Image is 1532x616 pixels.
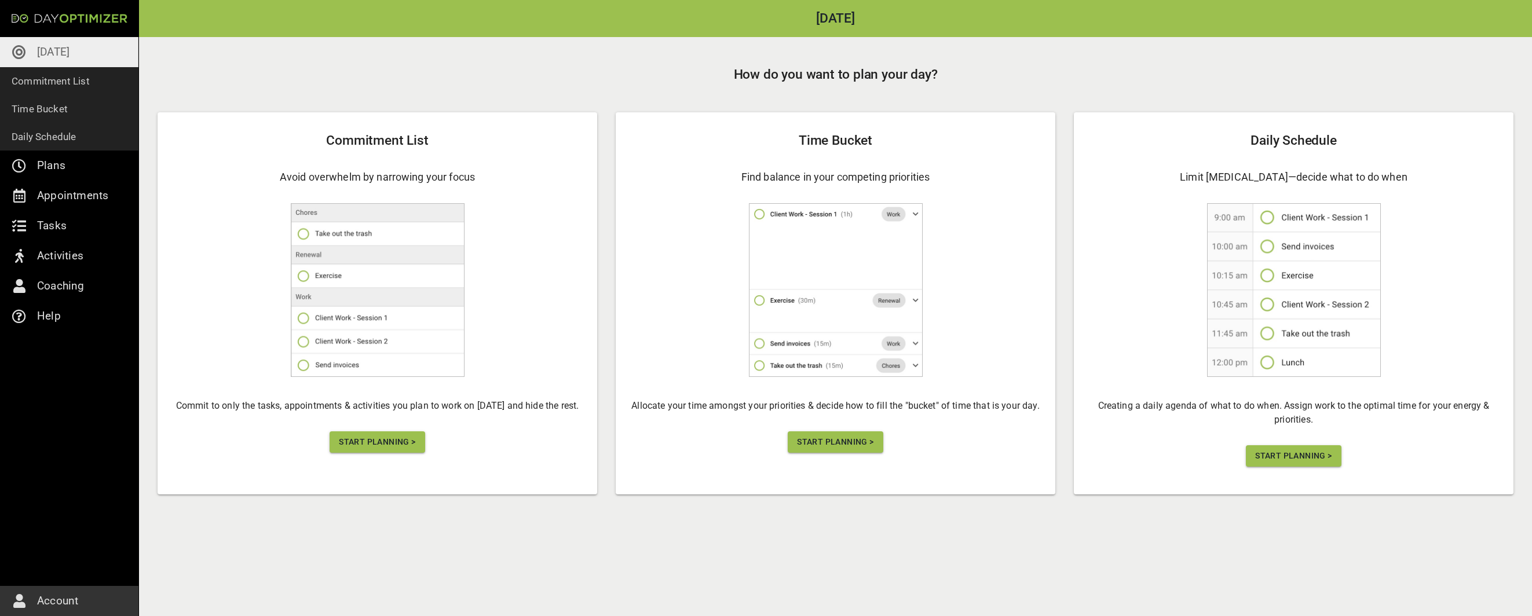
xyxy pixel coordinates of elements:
span: Start Planning > [339,435,415,449]
h4: Limit [MEDICAL_DATA]—decide what to do when [1083,169,1504,185]
h2: Daily Schedule [1083,131,1504,151]
button: Start Planning > [1246,445,1341,467]
span: Start Planning > [1255,449,1332,463]
h2: [DATE] [139,12,1532,25]
p: Help [37,307,61,325]
p: Tasks [37,217,67,235]
span: Start Planning > [797,435,873,449]
h2: Commitment List [167,131,588,151]
p: Commitment List [12,73,90,89]
p: Account [37,592,78,610]
p: Plans [37,156,65,175]
h6: Creating a daily agenda of what to do when. Assign work to the optimal time for your energy & pri... [1083,399,1504,427]
p: [DATE] [37,43,70,61]
p: Activities [37,247,83,265]
h2: Time Bucket [625,131,1046,151]
h6: Commit to only the tasks, appointments & activities you plan to work on [DATE] and hide the rest. [167,399,588,413]
img: Day Optimizer [12,14,127,23]
p: Appointments [37,186,108,205]
p: Daily Schedule [12,129,76,145]
p: Time Bucket [12,101,68,117]
p: Coaching [37,277,85,295]
button: Start Planning > [330,431,425,453]
h4: Avoid overwhelm by narrowing your focus [167,169,588,185]
h2: How do you want to plan your day? [158,65,1513,85]
button: Start Planning > [788,431,883,453]
h4: Find balance in your competing priorities [625,169,1046,185]
h6: Allocate your time amongst your priorities & decide how to fill the "bucket" of time that is your... [625,399,1046,413]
